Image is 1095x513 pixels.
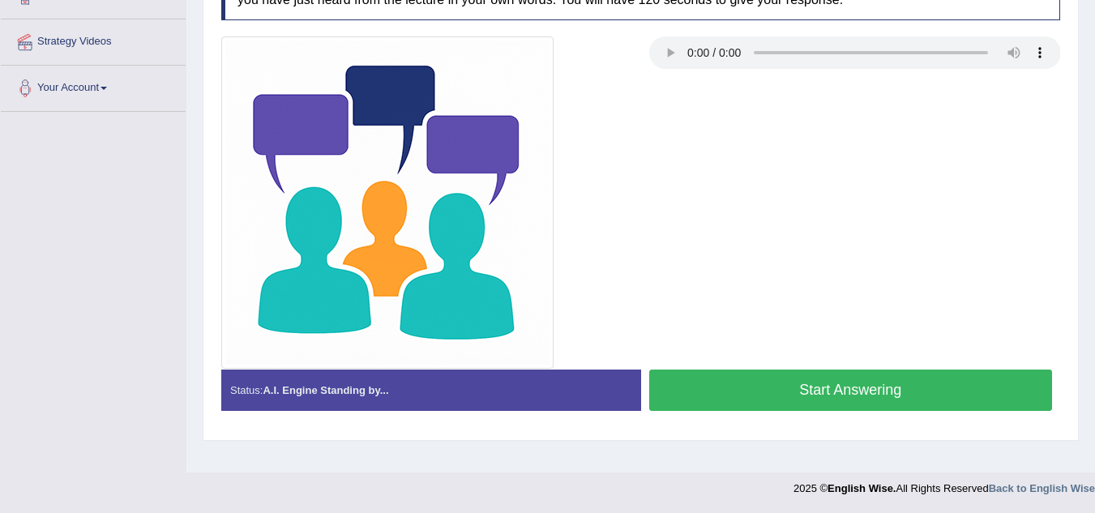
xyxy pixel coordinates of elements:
[221,370,641,411] div: Status:
[1,66,186,106] a: Your Account
[1,19,186,60] a: Strategy Videos
[263,384,388,396] strong: A.I. Engine Standing by...
[989,482,1095,494] a: Back to English Wise
[793,472,1095,496] div: 2025 © All Rights Reserved
[649,370,1053,411] button: Start Answering
[828,482,896,494] strong: English Wise.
